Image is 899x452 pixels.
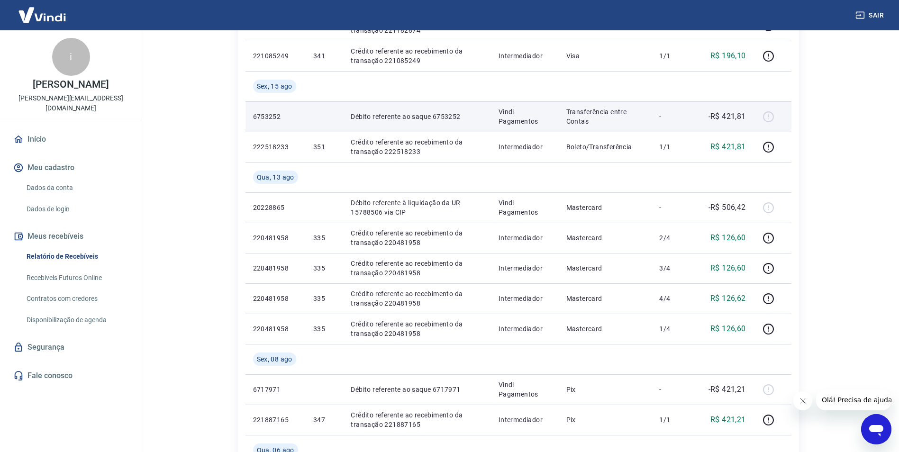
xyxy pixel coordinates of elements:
p: Vindi Pagamentos [499,107,551,126]
span: Olá! Precisa de ajuda? [6,7,80,14]
p: Débito referente à liquidação da UR 15788506 via CIP [351,198,483,217]
p: Transferência entre Contas [566,107,645,126]
iframe: Mensagem da empresa [816,389,891,410]
p: R$ 126,62 [710,293,746,304]
p: 347 [313,415,336,425]
p: Mastercard [566,263,645,273]
p: 220481958 [253,233,298,243]
p: Crédito referente ao recebimento da transação 220481958 [351,319,483,338]
p: Intermediador [499,233,551,243]
a: Dados da conta [23,178,130,198]
p: 335 [313,263,336,273]
p: 222518233 [253,142,298,152]
p: 220481958 [253,263,298,273]
p: Mastercard [566,233,645,243]
p: Intermediador [499,51,551,61]
p: -R$ 421,21 [708,384,746,395]
p: 351 [313,142,336,152]
p: 6717971 [253,385,298,394]
a: Segurança [11,337,130,358]
p: R$ 421,81 [710,141,746,153]
p: Intermediador [499,415,551,425]
p: 341 [313,51,336,61]
p: 220481958 [253,294,298,303]
span: Sex, 08 ago [257,354,292,364]
iframe: Fechar mensagem [793,391,812,410]
a: Relatório de Recebíveis [23,247,130,266]
p: Vindi Pagamentos [499,380,551,399]
p: 1/1 [659,51,687,61]
p: 20228865 [253,203,298,212]
iframe: Botão para abrir a janela de mensagens [861,414,891,444]
p: Intermediador [499,324,551,334]
p: Pix [566,385,645,394]
p: Mastercard [566,294,645,303]
p: Boleto/Transferência [566,142,645,152]
p: Crédito referente ao recebimento da transação 220481958 [351,259,483,278]
p: 221085249 [253,51,298,61]
p: Visa [566,51,645,61]
button: Sair [854,7,888,24]
span: Sex, 15 ago [257,81,292,91]
button: Meus recebíveis [11,226,130,247]
p: 2/4 [659,233,687,243]
a: Disponibilização de agenda [23,310,130,330]
p: 1/4 [659,324,687,334]
p: [PERSON_NAME][EMAIL_ADDRESS][DOMAIN_NAME] [8,93,134,113]
p: R$ 421,21 [710,414,746,425]
p: R$ 126,60 [710,262,746,274]
p: R$ 196,10 [710,50,746,62]
p: - [659,385,687,394]
a: Contratos com credores [23,289,130,308]
button: Meu cadastro [11,157,130,178]
p: - [659,112,687,121]
img: Vindi [11,0,73,29]
a: Dados de login [23,199,130,219]
p: 220481958 [253,324,298,334]
p: -R$ 421,81 [708,111,746,122]
p: R$ 126,60 [710,323,746,334]
p: 6753252 [253,112,298,121]
span: Qua, 13 ago [257,172,294,182]
div: i [52,38,90,76]
p: Intermediador [499,263,551,273]
p: 221887165 [253,415,298,425]
p: 1/1 [659,142,687,152]
p: 335 [313,294,336,303]
p: - [659,203,687,212]
p: Crédito referente ao recebimento da transação 222518233 [351,137,483,156]
p: Intermediador [499,142,551,152]
a: Início [11,129,130,150]
p: 335 [313,324,336,334]
p: R$ 126,60 [710,232,746,244]
a: Fale conosco [11,365,130,386]
p: Crédito referente ao recebimento da transação 220481958 [351,289,483,308]
p: Crédito referente ao recebimento da transação 221887165 [351,410,483,429]
p: Mastercard [566,324,645,334]
p: 335 [313,233,336,243]
p: Mastercard [566,203,645,212]
p: [PERSON_NAME] [33,80,109,90]
a: Recebíveis Futuros Online [23,268,130,288]
p: Crédito referente ao recebimento da transação 220481958 [351,228,483,247]
p: Débito referente ao saque 6717971 [351,385,483,394]
p: Pix [566,415,645,425]
p: Crédito referente ao recebimento da transação 221085249 [351,46,483,65]
p: 4/4 [659,294,687,303]
p: 1/1 [659,415,687,425]
p: 3/4 [659,263,687,273]
p: Intermediador [499,294,551,303]
p: -R$ 506,42 [708,202,746,213]
p: Débito referente ao saque 6753252 [351,112,483,121]
p: Vindi Pagamentos [499,198,551,217]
